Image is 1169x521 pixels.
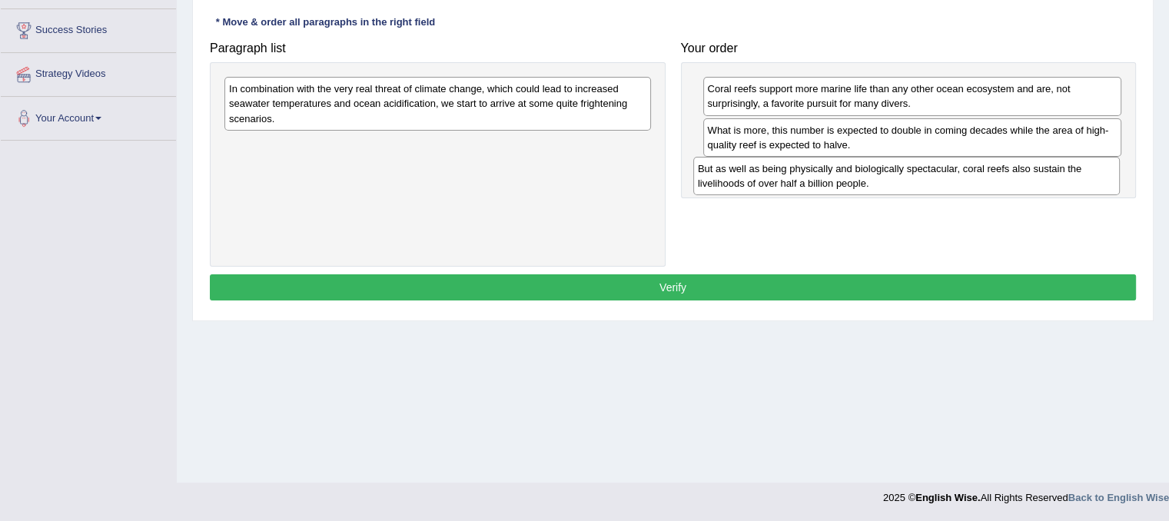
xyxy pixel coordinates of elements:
[210,274,1136,300] button: Verify
[883,483,1169,505] div: 2025 © All Rights Reserved
[224,77,651,130] div: In combination with the very real threat of climate change, which could lead to increased seawate...
[681,41,1137,55] h4: Your order
[693,157,1120,195] div: But as well as being physically and biologically spectacular, coral reefs also sustain the liveli...
[703,77,1122,115] div: Coral reefs support more marine life than any other ocean ecosystem and are, not surprisingly, a ...
[915,492,980,503] strong: English Wise.
[1,53,176,91] a: Strategy Videos
[703,118,1122,157] div: What is more, this number is expected to double in coming decades while the area of high-quality ...
[210,15,441,29] div: * Move & order all paragraphs in the right field
[1,97,176,135] a: Your Account
[1068,492,1169,503] a: Back to English Wise
[210,41,666,55] h4: Paragraph list
[1,9,176,48] a: Success Stories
